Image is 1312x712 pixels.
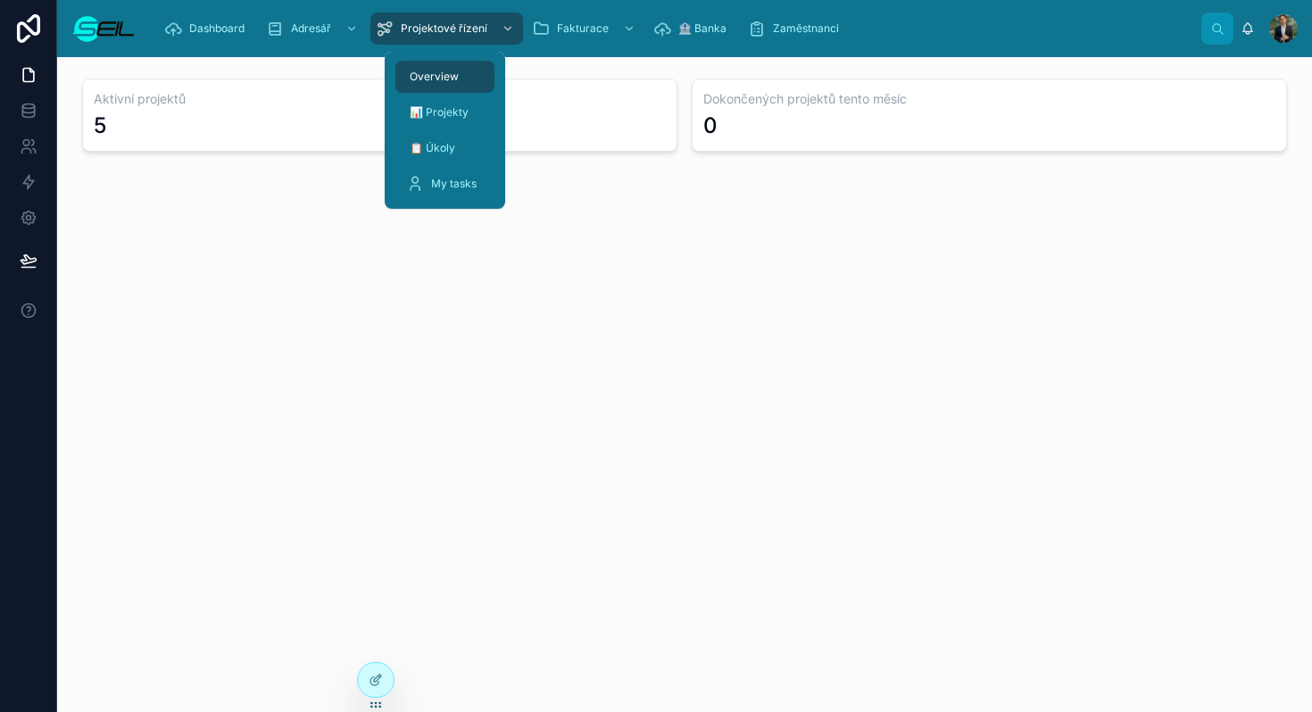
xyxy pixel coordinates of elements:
[648,12,739,45] a: 🏦 Banka
[261,12,367,45] a: Adresář
[773,21,839,36] span: Zaměstnanci
[189,21,245,36] span: Dashboard
[431,177,477,191] span: My tasks
[410,105,469,120] span: 📊 Projekty
[527,12,644,45] a: Fakturace
[743,12,851,45] a: Zaměstnanci
[395,132,494,164] a: 📋 Úkoly
[150,9,1201,48] div: scrollable content
[410,141,455,155] span: 📋 Úkoly
[71,14,136,43] img: App logo
[94,90,666,108] h3: Aktivní projektů
[370,12,523,45] a: Projektové řízení
[395,96,494,128] a: 📊 Projekty
[401,21,487,36] span: Projektové řízení
[703,90,1275,108] h3: Dokončených projektů tento měsíc
[678,21,727,36] span: 🏦 Banka
[395,61,494,93] a: Overview
[159,12,257,45] a: Dashboard
[703,112,718,140] div: 0
[94,112,106,140] div: 5
[557,21,609,36] span: Fakturace
[395,168,494,200] a: My tasks
[410,70,459,84] span: Overview
[291,21,331,36] span: Adresář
